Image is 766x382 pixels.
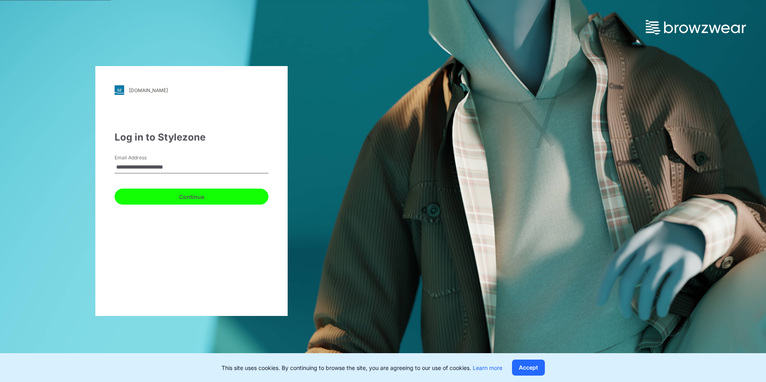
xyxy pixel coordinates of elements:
[512,360,545,376] button: Accept
[473,364,502,371] a: Learn more
[115,130,268,145] div: Log in to Stylezone
[129,87,168,93] div: [DOMAIN_NAME]
[222,364,502,372] p: This site uses cookies. By continuing to browse the site, you are agreeing to our use of cookies.
[646,20,746,34] img: browzwear-logo.73288ffb.svg
[115,85,268,95] a: [DOMAIN_NAME]
[115,85,124,95] img: svg+xml;base64,PHN2ZyB3aWR0aD0iMjgiIGhlaWdodD0iMjgiIHZpZXdCb3g9IjAgMCAyOCAyOCIgZmlsbD0ibm9uZSIgeG...
[115,189,268,205] button: Continue
[115,154,171,161] label: Email Address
